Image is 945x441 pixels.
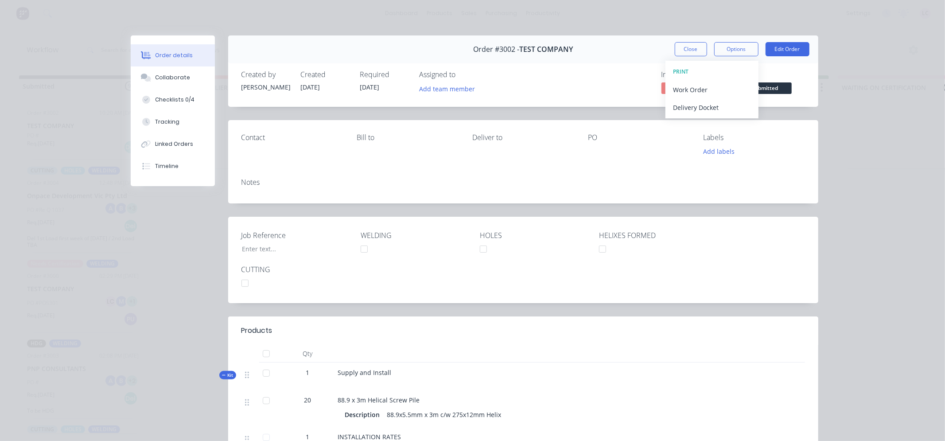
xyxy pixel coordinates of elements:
button: Add team member [414,82,479,94]
span: [DATE] [301,83,320,91]
div: Created by [241,70,290,79]
div: Tracking [155,118,179,126]
button: Timeline [131,155,215,177]
div: PO [588,133,689,142]
div: Description [345,408,384,421]
div: Bill to [357,133,458,142]
button: Close [675,42,707,56]
div: Qty [281,345,334,363]
span: 88.9 x 3m Helical Screw Pile [338,396,420,404]
button: Delivery Docket [665,98,758,116]
div: Kit [219,371,236,379]
div: Delivery Docket [673,101,751,114]
button: Add labels [699,145,739,157]
div: Status [739,70,805,79]
label: CUTTING [241,264,352,275]
button: Tracking [131,111,215,133]
div: Products [241,325,272,336]
span: [DATE] [360,83,380,91]
div: Contact [241,133,343,142]
div: Checklists 0/4 [155,96,194,104]
label: HOLES [480,230,591,241]
button: PRINT [665,63,758,81]
div: PRINT [673,66,751,78]
span: TEST COMPANY [519,45,573,54]
div: Created [301,70,350,79]
div: Invoiced [661,70,728,79]
div: Required [360,70,409,79]
div: Work Order [673,83,751,96]
button: Collaborate [131,66,215,89]
div: Labels [704,133,805,142]
div: Notes [241,178,805,187]
button: Order details [131,44,215,66]
div: Deliver to [472,133,574,142]
span: 20 [304,395,311,405]
div: Order details [155,51,193,59]
div: Collaborate [155,74,190,82]
button: Edit Order [766,42,809,56]
button: Options [714,42,758,56]
label: HELIXES FORMED [599,230,710,241]
button: Checklists 0/4 [131,89,215,111]
button: Submitted [739,82,792,96]
div: Linked Orders [155,140,193,148]
button: Work Order [665,81,758,98]
span: 1 [306,368,310,377]
label: Job Reference [241,230,352,241]
span: No [661,82,715,94]
div: [PERSON_NAME] [241,82,290,92]
span: Kit [222,372,233,379]
label: WELDING [361,230,471,241]
button: Linked Orders [131,133,215,155]
span: INSTALLATION RATES [338,433,401,441]
div: Timeline [155,162,179,170]
button: Add team member [420,82,480,94]
span: Order #3002 - [473,45,519,54]
div: Assigned to [420,70,508,79]
span: Supply and Install [338,368,392,377]
div: 88.9x5.5mm x 3m c/w 275x12mm Helix [384,408,505,421]
span: Submitted [739,82,792,94]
